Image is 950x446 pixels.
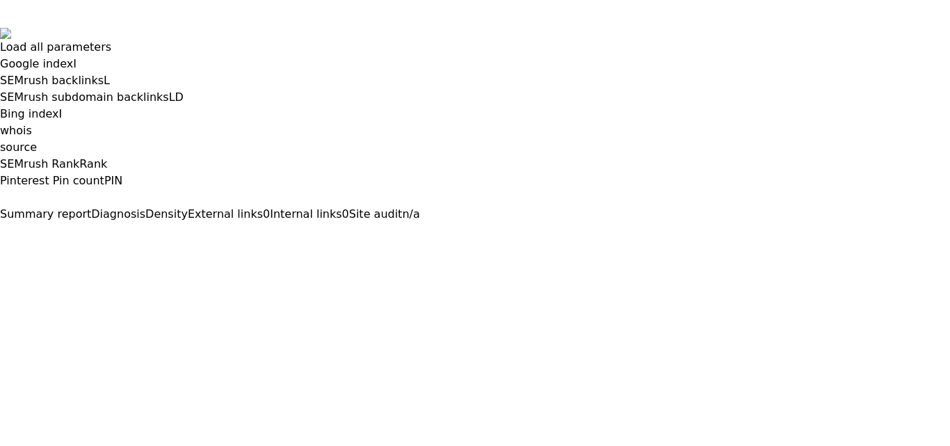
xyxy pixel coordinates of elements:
[270,207,341,221] span: Internal links
[73,57,77,70] span: I
[91,207,145,221] span: Diagnosis
[104,174,122,187] span: PIN
[349,207,403,221] span: Site audit
[263,207,270,221] span: 0
[342,207,349,221] span: 0
[79,157,107,170] span: Rank
[188,207,263,221] span: External links
[104,74,110,87] span: L
[349,207,420,221] a: Site auditn/a
[402,207,419,221] span: n/a
[169,90,184,104] span: LD
[59,107,63,120] span: I
[145,207,188,221] span: Density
